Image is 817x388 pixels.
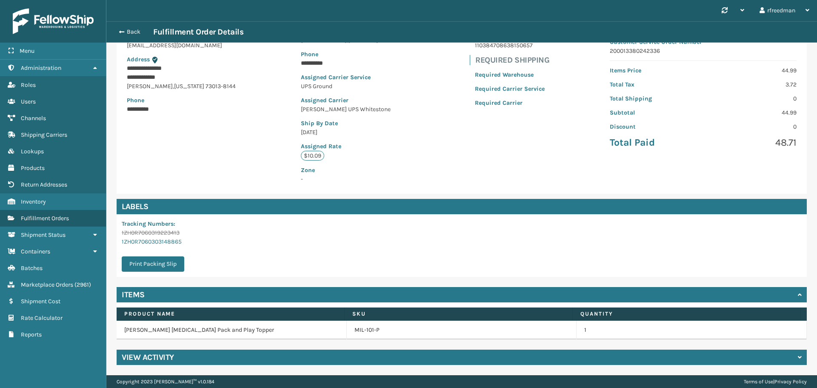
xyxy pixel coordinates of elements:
a: MIL-101-P [354,326,380,334]
span: ( 2961 ) [74,281,91,288]
button: Print Packing Slip [122,256,184,272]
p: [DATE] [301,128,410,137]
span: [PERSON_NAME] [127,83,173,90]
p: [PERSON_NAME] UPS Whitestone [301,105,410,114]
h3: Fulfillment Order Details [153,27,243,37]
span: Containers [21,248,50,255]
p: Items Price [610,66,698,75]
span: - [301,166,410,183]
span: Batches [21,264,43,272]
span: Shipping Carriers [21,131,67,138]
p: 0 [708,94,797,103]
label: Product Name [124,310,337,318]
span: Administration [21,64,61,72]
p: Assigned Carrier Service [301,73,410,82]
label: SKU [352,310,565,318]
p: 44.99 [708,66,797,75]
p: 1ZH0R7060319223413 [122,228,189,237]
span: Channels [21,115,46,122]
p: Subtotal [610,108,698,117]
a: 1ZH0R7060303148865 [122,238,182,245]
span: Users [21,98,36,105]
span: , [173,83,174,90]
span: Tracking Numbers : [122,220,175,227]
h4: Items [122,290,145,300]
p: 200013380242336 [610,46,797,55]
span: Marketplace Orders [21,281,73,288]
p: Zone [301,166,410,175]
p: 110384708638150657 [475,41,545,50]
p: Phone [301,50,410,59]
p: UPS Ground [301,82,410,91]
span: Roles [21,81,36,89]
p: Required Warehouse [475,70,545,79]
p: Total Shipping [610,94,698,103]
label: Quantity [580,310,793,318]
a: Terms of Use [744,379,773,385]
span: Shipment Cost [21,298,60,305]
p: [EMAIL_ADDRESS][DOMAIN_NAME] [127,41,236,50]
span: Fulfillment Orders [21,215,69,222]
span: Lookups [21,148,44,155]
p: Phone [127,96,236,105]
span: [US_STATE] [174,83,204,90]
span: Products [21,164,45,172]
p: Total Tax [610,80,698,89]
h4: Required Shipping [475,55,550,65]
p: $10.09 [301,151,324,161]
p: 3.72 [708,80,797,89]
p: Required Carrier [475,98,545,107]
span: Shipment Status [21,231,66,239]
span: 73013-8144 [206,83,236,90]
p: Assigned Carrier [301,96,410,105]
p: Required Carrier Service [475,84,545,93]
td: 1 [577,321,807,339]
p: Assigned Rate [301,142,410,151]
div: | [744,375,807,388]
p: Discount [610,122,698,131]
span: Return Addresses [21,181,67,188]
img: logo [13,9,94,34]
span: Rate Calculator [21,314,63,322]
p: Copyright 2023 [PERSON_NAME]™ v 1.0.184 [117,375,214,388]
p: 0 [708,122,797,131]
span: Inventory [21,198,46,205]
a: Privacy Policy [774,379,807,385]
span: Menu [20,47,34,55]
p: 44.99 [708,108,797,117]
button: Back [114,28,153,36]
span: Reports [21,331,42,338]
p: Ship By Date [301,119,410,128]
p: Total Paid [610,136,698,149]
h4: View Activity [122,352,174,362]
p: 48.71 [708,136,797,149]
td: [PERSON_NAME] [MEDICAL_DATA] Pack and Play Topper [117,321,347,339]
h4: Labels [117,199,807,214]
span: Address [127,56,150,63]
